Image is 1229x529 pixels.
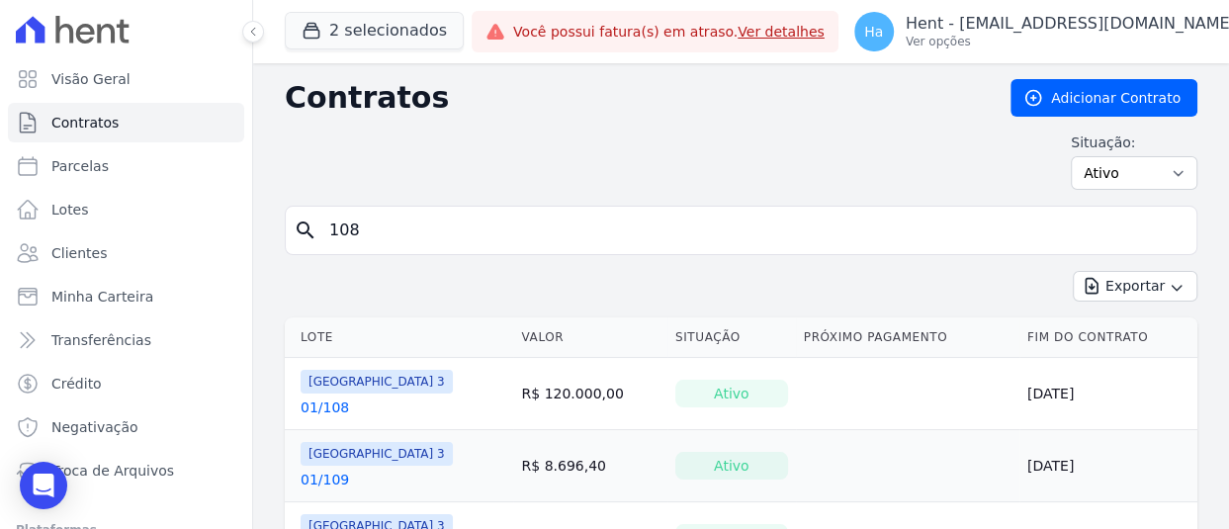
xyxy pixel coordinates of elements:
td: [DATE] [1019,430,1197,502]
a: Ver detalhes [738,24,825,40]
div: Ativo [675,452,788,480]
h2: Contratos [285,80,979,116]
a: Contratos [8,103,244,142]
span: Parcelas [51,156,109,176]
a: Crédito [8,364,244,403]
a: 01/108 [301,397,349,417]
span: Minha Carteira [51,287,153,307]
button: 2 selecionados [285,12,464,49]
a: Clientes [8,233,244,273]
td: [DATE] [1019,358,1197,430]
span: [GEOGRAPHIC_DATA] 3 [301,370,453,394]
span: Transferências [51,330,151,350]
i: search [294,219,317,242]
a: Visão Geral [8,59,244,99]
th: Valor [513,317,666,358]
a: Adicionar Contrato [1010,79,1197,117]
input: Buscar por nome do lote [317,211,1188,250]
span: Clientes [51,243,107,263]
div: Ativo [675,380,788,407]
th: Próximo Pagamento [796,317,1019,358]
button: Exportar [1073,271,1197,302]
a: Troca de Arquivos [8,451,244,490]
th: Lote [285,317,513,358]
span: Ha [864,25,883,39]
span: Lotes [51,200,89,220]
label: Situação: [1071,132,1197,152]
span: Troca de Arquivos [51,461,174,481]
div: Open Intercom Messenger [20,462,67,509]
td: R$ 120.000,00 [513,358,666,430]
span: Crédito [51,374,102,394]
span: Você possui fatura(s) em atraso. [513,22,825,43]
a: Negativação [8,407,244,447]
span: Visão Geral [51,69,131,89]
th: Situação [667,317,796,358]
a: Minha Carteira [8,277,244,316]
a: Transferências [8,320,244,360]
a: Parcelas [8,146,244,186]
span: Contratos [51,113,119,132]
span: Negativação [51,417,138,437]
th: Fim do Contrato [1019,317,1197,358]
span: [GEOGRAPHIC_DATA] 3 [301,442,453,466]
a: 01/109 [301,470,349,489]
td: R$ 8.696,40 [513,430,666,502]
a: Lotes [8,190,244,229]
